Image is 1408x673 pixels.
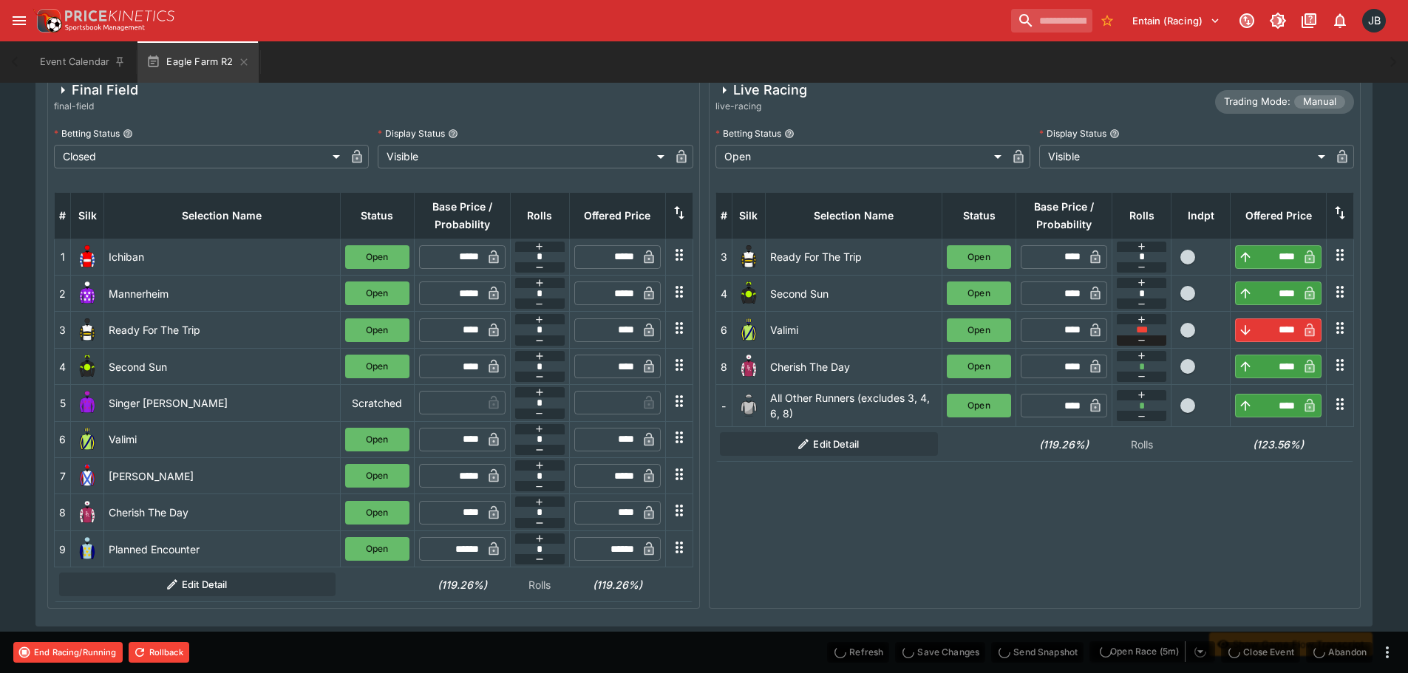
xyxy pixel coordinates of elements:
td: Cherish The Day [765,348,942,384]
td: 4 [55,348,71,384]
th: Offered Price [569,192,665,239]
button: Open [947,245,1011,269]
td: 9 [55,530,71,567]
span: Mark an event as closed and abandoned. [1306,643,1373,658]
button: Open [345,318,409,342]
button: Select Tenant [1123,9,1229,33]
th: Base Price / Probability [414,192,510,239]
button: End Racing/Running [13,642,123,663]
td: Planned Encounter [104,530,341,567]
img: runner 8 [737,355,761,378]
button: Toggle light/dark mode [1265,7,1291,34]
button: Display Status [1109,129,1120,139]
img: blank-silk.png [737,394,761,417]
button: No Bookmarks [1095,9,1119,33]
img: runner 5 [75,391,99,414]
button: Open [947,281,1011,305]
td: 7 [55,458,71,494]
td: 3 [55,312,71,348]
th: Selection Name [765,192,942,239]
button: Eagle Farm R2 [137,41,258,83]
button: Open [345,281,409,305]
button: Connected to PK [1234,7,1260,34]
td: 5 [55,385,71,421]
h6: (123.56%) [1235,437,1322,452]
input: search [1011,9,1092,33]
button: more [1378,643,1396,661]
div: Open [715,145,1007,168]
span: live-racing [715,99,807,114]
p: Display Status [378,127,445,140]
div: Closed [54,145,345,168]
button: Open [947,355,1011,378]
td: Ready For The Trip [104,312,341,348]
button: Open [345,355,409,378]
button: Open [947,394,1011,417]
img: runner 4 [75,355,99,378]
div: Visible [1039,145,1330,168]
img: runner 3 [75,318,99,342]
td: Mannerheim [104,276,341,312]
button: Rollback [129,642,189,663]
th: Status [340,192,414,239]
img: runner 7 [75,464,99,488]
button: Open [947,318,1011,342]
p: Scratched [345,395,409,411]
h6: (119.26%) [418,577,506,592]
div: Josh Brown [1362,9,1386,33]
p: Display Status [1039,127,1106,140]
button: Josh Brown [1358,4,1390,37]
td: Second Sun [104,348,341,384]
td: 2 [55,276,71,312]
p: Trading Mode: [1224,95,1290,109]
td: [PERSON_NAME] [104,458,341,494]
td: Ichiban [104,239,341,275]
button: Open [345,501,409,525]
button: Event Calendar [31,41,135,83]
td: Second Sun [765,276,942,312]
img: runner 1 [75,245,99,269]
td: Cherish The Day [104,494,341,530]
th: # [715,192,732,239]
img: runner 8 [75,501,99,525]
td: 6 [715,312,732,348]
td: All Other Runners (excludes 3, 4, 6, 8) [765,385,942,427]
button: Open [345,428,409,451]
div: Final Field [54,81,138,99]
th: Offered Price [1231,192,1327,239]
button: Open [345,245,409,269]
img: runner 6 [75,428,99,451]
span: final-field [54,99,138,114]
td: 4 [715,276,732,312]
div: split button [1089,641,1215,662]
th: Silk [732,192,765,239]
img: PriceKinetics Logo [33,6,62,35]
img: runner 3 [737,245,761,269]
td: Valimi [765,312,942,348]
td: 8 [55,494,71,530]
button: Edit Detail [59,573,336,596]
th: Base Price / Probability [1016,192,1112,239]
p: Rolls [1117,437,1167,452]
img: runner 4 [737,281,761,305]
div: Live Racing [715,81,807,99]
button: Edit Detail [720,432,938,456]
th: # [55,192,71,239]
span: Manual [1294,95,1345,109]
th: Rolls [1112,192,1171,239]
button: Open [345,537,409,561]
button: Betting Status [784,129,795,139]
img: runner 6 [737,318,761,342]
h6: (119.26%) [574,577,661,592]
p: Betting Status [54,127,120,140]
button: Open [345,464,409,488]
th: Silk [71,192,104,239]
th: Independent [1171,192,1231,239]
div: Visible [378,145,669,168]
img: runner 9 [75,537,99,561]
th: Status [942,192,1016,239]
td: 6 [55,421,71,457]
button: Display Status [448,129,458,139]
p: Rolls [514,577,565,592]
img: Sportsbook Management [65,24,145,31]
